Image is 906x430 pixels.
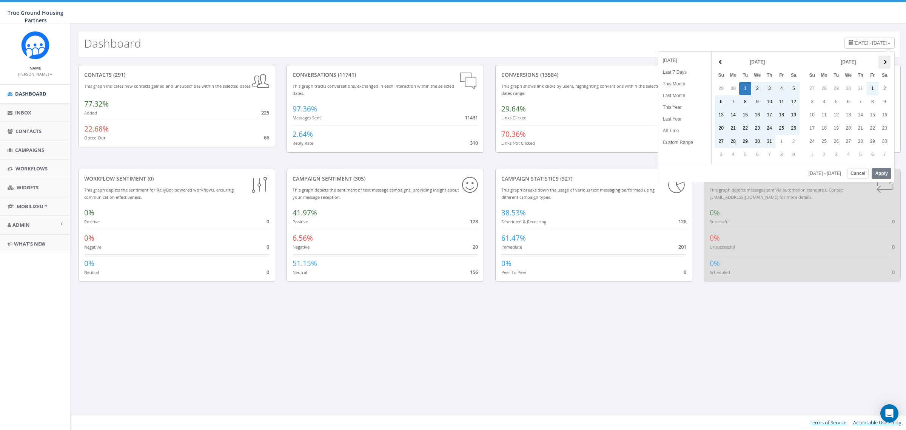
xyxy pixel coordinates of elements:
td: 4 [727,148,739,161]
span: 2.64% [293,129,313,139]
small: This graph indicates new contacts gained and unsubscribes within the selected dates. [84,83,251,89]
span: 0% [710,233,720,243]
small: Scheduled [710,269,730,275]
li: This Year [658,102,711,113]
td: 7 [878,148,891,161]
small: This graph shows link clicks by users, highlighting conversions within the selected dates range. [501,83,662,96]
th: [DATE] [727,56,787,69]
td: 29 [830,82,842,95]
td: 9 [787,148,800,161]
span: 0% [84,258,94,268]
span: 156 [470,269,478,275]
span: [DATE] - [DATE] [854,39,887,46]
span: 29.64% [501,104,526,114]
td: 9 [751,95,763,108]
span: Inbox [15,109,31,116]
td: 14 [854,108,866,122]
div: conversions [501,71,686,79]
td: 4 [775,82,787,95]
span: 38.53% [501,208,526,218]
td: 11 [775,95,787,108]
small: Unsuccessful [710,244,735,250]
td: 12 [830,108,842,122]
span: 11431 [465,114,478,121]
span: 201 [678,243,686,250]
span: What's New [14,240,46,247]
td: 24 [763,122,775,135]
td: 7 [763,148,775,161]
td: 25 [818,135,830,148]
td: 30 [842,82,854,95]
small: Links Not Clicked [501,140,535,146]
th: Fr [775,69,787,82]
small: This graph breaks down the usage of various text messaging performed using different campaign types. [501,187,655,200]
span: 51.15% [293,258,317,268]
span: 0% [84,208,94,218]
span: 0% [84,233,94,243]
span: 225 [261,109,269,116]
span: 0 [892,243,895,250]
div: Workflow Sentiment [84,175,269,183]
td: 23 [878,122,891,135]
td: 17 [763,108,775,122]
span: Widgets [17,184,39,191]
td: 30 [727,82,739,95]
td: 13 [842,108,854,122]
td: 28 [818,82,830,95]
li: [DATE] [658,55,711,67]
td: 3 [830,148,842,161]
span: (0) [146,175,154,182]
th: Sa [787,69,800,82]
a: Terms of Service [810,419,846,426]
td: 7 [854,95,866,108]
td: 20 [715,122,727,135]
span: (327) [559,175,572,182]
td: 16 [751,108,763,122]
th: Mo [727,69,739,82]
th: Tu [830,69,842,82]
td: 2 [818,148,830,161]
span: 97.36% [293,104,317,114]
span: 0 [267,269,269,275]
td: 6 [715,95,727,108]
small: Links Clicked [501,115,527,121]
small: Name [29,65,41,71]
td: 26 [787,122,800,135]
span: 0 [267,218,269,225]
td: 15 [866,108,878,122]
span: Dashboard [15,90,46,97]
td: 5 [854,148,866,161]
th: Su [715,69,727,82]
td: 5 [830,95,842,108]
span: (11741) [336,71,356,78]
small: Positive [84,219,100,224]
td: 19 [787,108,800,122]
td: 6 [866,148,878,161]
td: 16 [878,108,891,122]
span: 20 [473,243,478,250]
span: 0 [267,243,269,250]
td: 18 [818,122,830,135]
span: 0 [684,269,686,275]
small: Scheduled & Recurring [501,219,546,224]
td: 1 [739,82,751,95]
span: True Ground Housing Partners [8,9,63,24]
small: Added [84,110,97,116]
td: 1 [775,135,787,148]
small: This graph depicts the sentiment of text message campaigns, providing insight about your message ... [293,187,459,200]
td: 27 [842,135,854,148]
small: Neutral [293,269,307,275]
td: 27 [715,135,727,148]
td: 1 [866,82,878,95]
div: Campaign Statistics [501,175,686,183]
span: Campaigns [15,147,44,153]
td: 10 [806,108,818,122]
li: This Month [658,78,711,90]
td: 26 [830,135,842,148]
button: Cancel [847,168,869,179]
td: 31 [854,82,866,95]
th: Th [854,69,866,82]
small: This graph depicts the sentiment for RallyBot-powered workflows, ensuring communication effective... [84,187,234,200]
small: Messages Sent [293,115,321,121]
td: 22 [866,122,878,135]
